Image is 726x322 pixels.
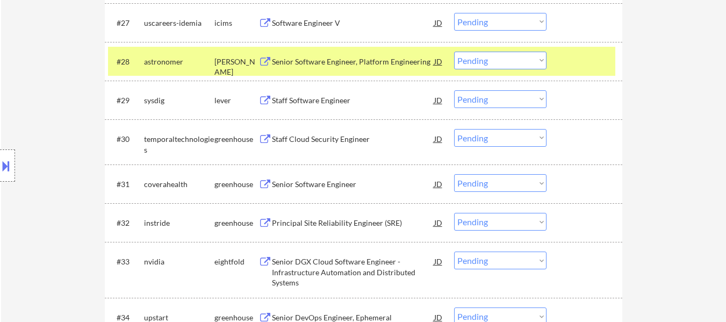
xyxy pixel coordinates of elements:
[433,129,444,148] div: JD
[272,134,434,145] div: Staff Cloud Security Engineer
[433,52,444,71] div: JD
[272,218,434,228] div: Principal Site Reliability Engineer (SRE)
[433,174,444,194] div: JD
[214,56,258,77] div: [PERSON_NAME]
[433,90,444,110] div: JD
[272,56,434,67] div: Senior Software Engineer, Platform Engineering
[144,56,214,67] div: astronomer
[214,134,258,145] div: greenhouse
[272,18,434,28] div: Software Engineer V
[272,95,434,106] div: Staff Software Engineer
[214,95,258,106] div: lever
[117,18,135,28] div: #27
[272,256,434,288] div: Senior DGX Cloud Software Engineer - Infrastructure Automation and Distributed Systems
[214,218,258,228] div: greenhouse
[214,179,258,190] div: greenhouse
[272,179,434,190] div: Senior Software Engineer
[214,256,258,267] div: eightfold
[433,13,444,32] div: JD
[144,18,214,28] div: uscareers-idemia
[117,56,135,67] div: #28
[433,252,444,271] div: JD
[214,18,258,28] div: icims
[433,213,444,232] div: JD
